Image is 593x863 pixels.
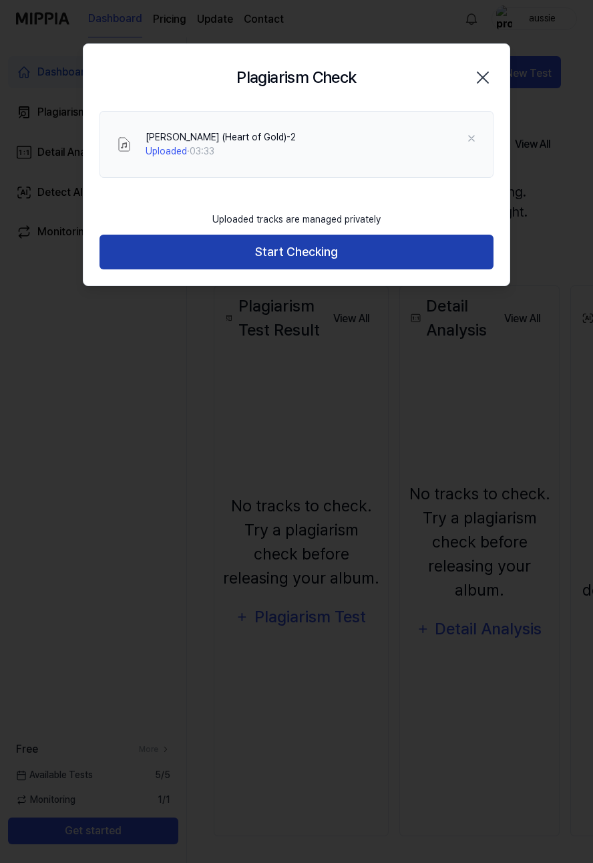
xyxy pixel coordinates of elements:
[146,144,296,158] div: · 03:33
[100,235,493,270] button: Start Checking
[116,136,132,152] img: File Select
[204,205,389,235] div: Uploaded tracks are managed privately
[236,66,356,90] h2: Plagiarism Check
[146,146,187,156] span: Uploaded
[146,130,296,144] div: [PERSON_NAME] (Heart of Gold)-2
